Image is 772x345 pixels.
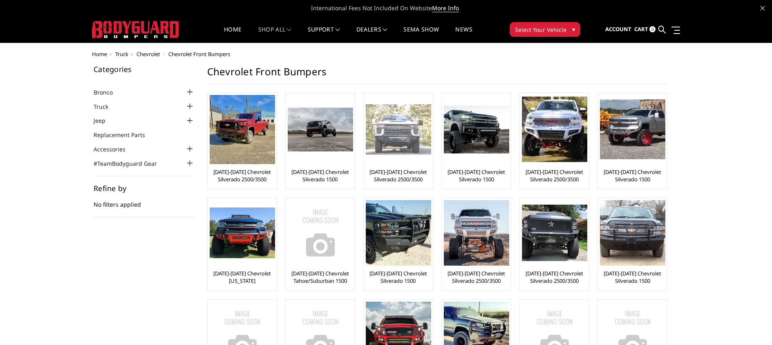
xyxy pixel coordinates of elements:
[308,27,340,43] a: Support
[210,168,275,183] a: [DATE]-[DATE] Chevrolet Silverado 2500/3500
[92,21,180,38] img: BODYGUARD BUMPERS
[444,168,509,183] a: [DATE]-[DATE] Chevrolet Silverado 1500
[94,116,116,125] a: Jeep
[366,168,431,183] a: [DATE]-[DATE] Chevrolet Silverado 2500/3500
[168,50,230,58] span: Chevrolet Front Bumpers
[288,200,353,266] img: No Image
[649,26,656,32] span: 0
[115,50,128,58] a: Truck
[522,168,587,183] a: [DATE]-[DATE] Chevrolet Silverado 2500/3500
[605,18,631,41] a: Account
[94,88,123,97] a: Bronco
[207,65,667,84] h1: Chevrolet Front Bumpers
[94,159,167,168] a: #TeamBodyguard Gear
[634,25,648,33] span: Cart
[94,131,155,139] a: Replacement Parts
[634,18,656,41] a: Cart 0
[92,50,107,58] a: Home
[136,50,160,58] a: Chevrolet
[515,25,566,34] span: Select Your Vehicle
[605,25,631,33] span: Account
[522,270,587,284] a: [DATE]-[DATE] Chevrolet Silverado 2500/3500
[510,22,580,37] button: Select Your Vehicle
[288,168,353,183] a: [DATE]-[DATE] Chevrolet Silverado 1500
[94,185,195,217] div: No filters applied
[224,27,242,43] a: Home
[356,27,387,43] a: Dealers
[366,270,431,284] a: [DATE]-[DATE] Chevrolet Silverado 1500
[403,27,439,43] a: SEMA Show
[94,145,136,153] a: Accessories
[288,270,353,284] a: [DATE]-[DATE] Chevrolet Tahoe/Suburban 1500
[94,185,195,192] h5: Refine by
[94,65,195,73] h5: Categories
[258,27,291,43] a: shop all
[444,270,509,284] a: [DATE]-[DATE] Chevrolet Silverado 2500/3500
[455,27,472,43] a: News
[572,25,575,34] span: ▾
[600,270,665,284] a: [DATE]-[DATE] Chevrolet Silverado 1500
[600,168,665,183] a: [DATE]-[DATE] Chevrolet Silverado 1500
[94,102,119,111] a: Truck
[210,270,275,284] a: [DATE]-[DATE] Chevrolet [US_STATE]
[432,4,459,12] a: More Info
